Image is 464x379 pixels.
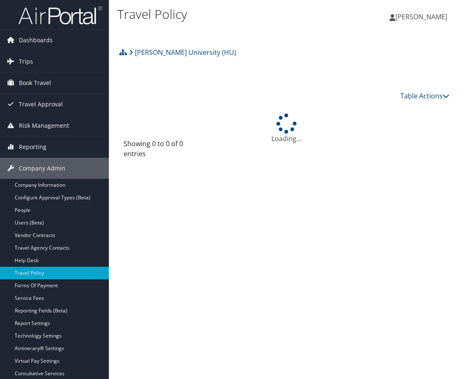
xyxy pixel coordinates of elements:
span: [PERSON_NAME] [395,12,447,21]
span: Book Travel [19,72,51,93]
span: Dashboards [19,30,53,51]
span: Travel Approval [19,94,63,115]
div: Loading... [117,113,456,144]
a: Table Actions [400,91,449,101]
img: airportal-logo.png [18,5,102,25]
a: [PERSON_NAME] University (HU) [129,44,236,61]
span: Risk Management [19,115,69,136]
a: [PERSON_NAME] [389,4,456,29]
span: Company Admin [19,158,65,179]
h1: Travel Policy [117,5,343,23]
div: Showing 0 to 0 of 0 entries [124,139,196,163]
span: Trips [19,51,33,72]
span: Reporting [19,137,46,157]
